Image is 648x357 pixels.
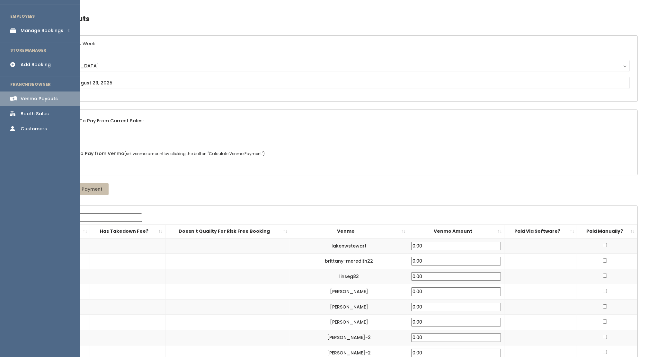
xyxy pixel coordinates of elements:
[290,284,408,300] td: [PERSON_NAME]
[165,224,290,238] th: Doesn't Quality For Risk Free Booking : activate to sort column ascending
[21,27,63,34] div: Manage Bookings
[21,95,58,102] div: Venmo Payouts
[41,60,630,72] button: [GEOGRAPHIC_DATA]
[37,213,142,222] label: Search:
[47,62,624,69] div: [GEOGRAPHIC_DATA]
[290,254,408,269] td: brittany-meredith22
[408,224,504,238] th: Venmo Amount: activate to sort column ascending
[577,224,637,238] th: Paid Manually?: activate to sort column ascending
[290,269,408,284] td: linseg83
[21,126,47,132] div: Customers
[33,10,638,28] h4: Venmo Payouts
[290,238,408,254] td: lakenwstewart
[21,61,51,68] div: Add Booking
[290,315,408,330] td: [PERSON_NAME]
[290,330,408,345] td: [PERSON_NAME]-2
[41,77,630,89] input: August 23 - August 29, 2025
[290,224,408,238] th: Venmo: activate to sort column ascending
[90,224,165,238] th: Has Takedown Fee?: activate to sort column ascending
[290,299,408,315] td: [PERSON_NAME]
[33,143,637,175] div: Actual Amount To Pay from Venmo
[124,151,265,156] span: (set venmo amount by clicking the button "Calculate Venmo Payment")
[60,213,142,222] input: Search:
[504,224,577,238] th: Paid Via Software?: activate to sort column ascending
[33,36,637,52] h6: Select Location & Week
[21,110,49,117] div: Booth Sales
[33,110,637,142] div: Estimated Total To Pay From Current Sales:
